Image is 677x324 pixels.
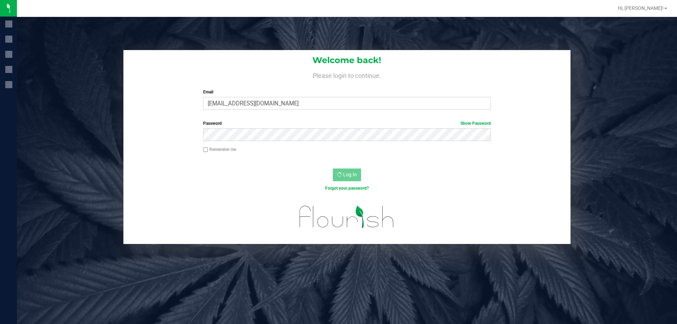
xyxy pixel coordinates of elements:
[618,5,664,11] span: Hi, [PERSON_NAME]!
[203,121,222,126] span: Password
[461,121,491,126] a: Show Password
[203,89,490,95] label: Email
[291,199,403,235] img: flourish_logo.svg
[123,71,571,79] h4: Please login to continue.
[333,169,361,181] button: Log In
[325,186,369,191] a: Forgot your password?
[203,146,236,153] label: Remember me
[203,147,208,152] input: Remember me
[343,172,357,177] span: Log In
[123,56,571,65] h1: Welcome back!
